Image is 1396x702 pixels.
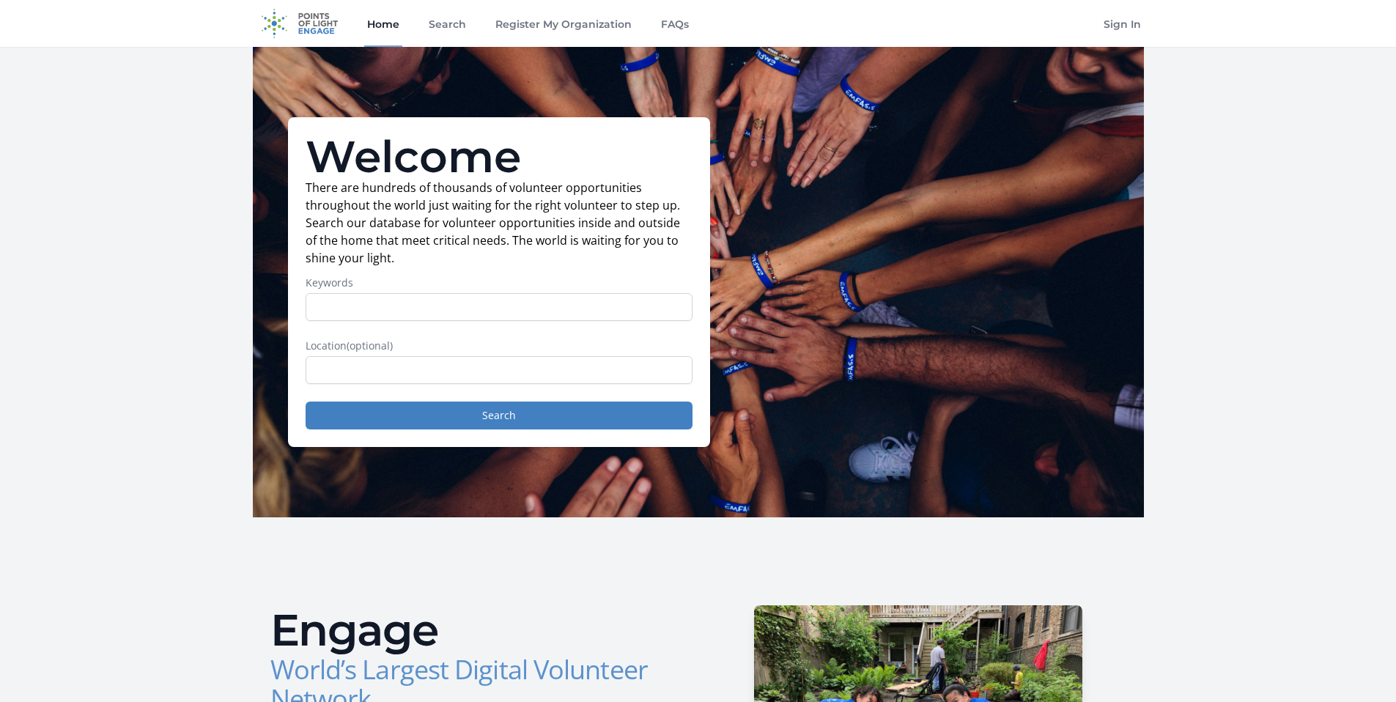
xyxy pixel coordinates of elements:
[306,402,693,429] button: Search
[306,179,693,267] p: There are hundreds of thousands of volunteer opportunities throughout the world just waiting for ...
[270,608,687,652] h2: Engage
[306,276,693,290] label: Keywords
[306,135,693,179] h1: Welcome
[306,339,693,353] label: Location
[347,339,393,352] span: (optional)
